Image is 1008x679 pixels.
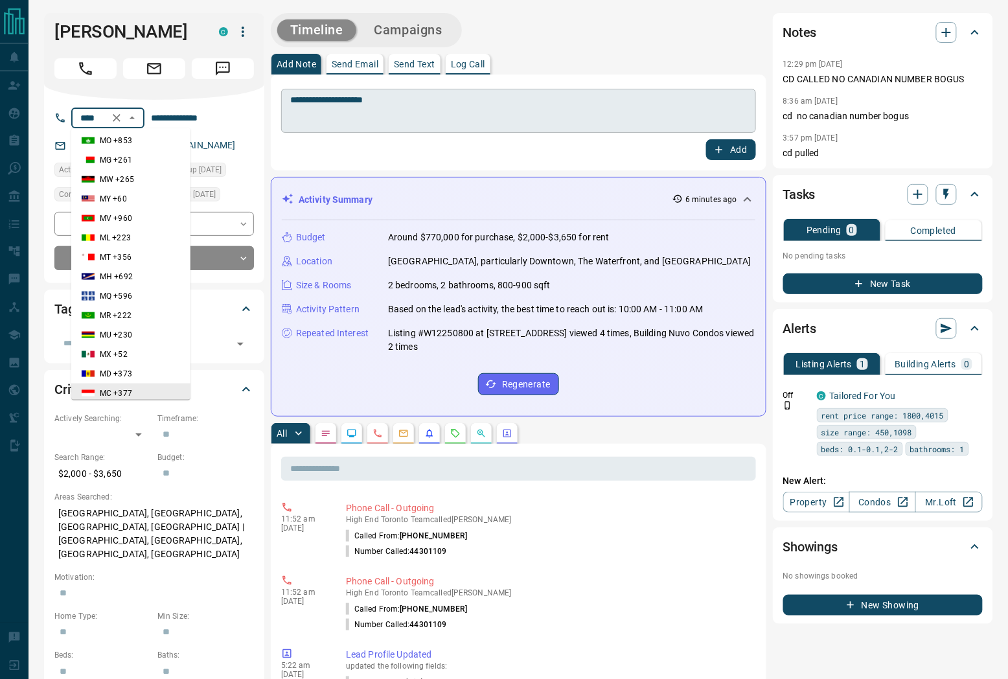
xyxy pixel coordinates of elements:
[54,463,151,485] p: $2,000 - $3,650
[821,409,944,422] span: rent price range: 1800,4015
[54,299,81,319] h2: Tags
[783,389,809,401] p: Off
[100,368,132,380] p: MD +373
[783,273,983,294] button: New Task
[849,492,916,512] a: Condos
[54,187,151,205] div: Mon Jun 30 2025
[59,188,120,201] span: Contacted [DATE]
[124,110,140,126] button: Close
[783,492,850,512] a: Property
[296,255,332,268] p: Location
[100,135,132,146] p: MO +853
[54,610,151,622] p: Home Type:
[372,428,383,439] svg: Calls
[346,501,751,515] p: Phone Call - Outgoing
[783,313,983,344] div: Alerts
[346,603,467,615] p: Called From:
[817,391,826,400] div: condos.ca
[400,604,467,614] span: [PHONE_NUMBER]
[192,58,254,79] span: Message
[394,60,435,69] p: Send Text
[54,246,254,270] div: TBD
[388,327,755,354] p: Listing #W12250800 at [STREET_ADDRESS] viewed 4 times, Building Nuvo Condos viewed 2 times
[911,226,957,235] p: Completed
[100,154,132,166] p: MG +261
[424,428,435,439] svg: Listing Alerts
[346,515,751,524] p: High End Toronto Team called [PERSON_NAME]
[162,163,222,176] span: Signed up [DATE]
[783,318,817,339] h2: Alerts
[388,303,704,316] p: Based on the lead's activity, the best time to reach out is: 10:00 AM - 11:00 AM
[100,329,132,341] p: MU +230
[157,413,254,424] p: Timeframe:
[783,536,838,557] h2: Showings
[361,19,455,41] button: Campaigns
[54,452,151,463] p: Search Range:
[100,232,131,244] p: ML +223
[783,60,843,69] p: 12:29 pm [DATE]
[783,73,983,86] p: CD CALLED NO CANADIAN NUMBER BOGUS
[157,163,254,181] div: Mon Jul 08 2024
[157,649,254,661] p: Baths:
[54,571,254,583] p: Motivation:
[783,531,983,562] div: Showings
[231,335,249,353] button: Open
[478,373,559,395] button: Regenerate
[346,619,446,630] p: Number Called:
[685,194,737,205] p: 6 minutes ago
[783,184,816,205] h2: Tasks
[54,379,97,400] h2: Criteria
[895,360,956,369] p: Building Alerts
[346,546,446,557] p: Number Called:
[783,179,983,210] div: Tasks
[157,452,254,463] p: Budget:
[346,662,751,671] p: updated the following fields:
[296,327,369,340] p: Repeated Interest
[783,401,792,410] svg: Push Notification Only
[296,279,352,292] p: Size & Rooms
[100,193,127,205] p: MY +60
[281,661,326,670] p: 5:22 am
[783,595,983,616] button: New Showing
[400,531,467,540] span: [PHONE_NUMBER]
[281,597,326,606] p: [DATE]
[451,60,485,69] p: Log Call
[783,133,838,143] p: 3:57 pm [DATE]
[54,163,151,181] div: Mon Sep 15 2025
[299,193,372,207] p: Activity Summary
[476,428,487,439] svg: Opportunities
[346,575,751,588] p: Phone Call - Outgoing
[388,231,610,244] p: Around $770,000 for purchase, $2,000-$3,650 for rent
[964,360,969,369] p: 0
[54,503,254,565] p: [GEOGRAPHIC_DATA], [GEOGRAPHIC_DATA], [GEOGRAPHIC_DATA], [GEOGRAPHIC_DATA] | [GEOGRAPHIC_DATA], [...
[100,349,128,360] p: MX +52
[100,213,132,224] p: MV +960
[860,360,865,369] p: 1
[282,188,755,212] div: Activity Summary6 minutes ago
[410,620,447,629] span: 44301109
[783,109,983,123] p: cd no canadian number bogus
[100,387,132,399] p: MC +377
[281,670,326,679] p: [DATE]
[410,547,447,556] span: 44301109
[100,271,133,282] p: MH +692
[54,58,117,79] span: Call
[706,139,755,160] button: Add
[54,21,200,42] h1: [PERSON_NAME]
[296,231,326,244] p: Budget
[388,279,551,292] p: 2 bedrooms, 2 bathrooms, 800-900 sqft
[123,58,185,79] span: Email
[346,530,467,542] p: Called From:
[54,293,254,325] div: Tags
[783,22,817,43] h2: Notes
[157,610,254,622] p: Min Size:
[100,290,132,302] p: MQ +596
[346,588,751,597] p: High End Toronto Team called [PERSON_NAME]
[783,97,838,106] p: 8:36 am [DATE]
[783,570,983,582] p: No showings booked
[783,17,983,48] div: Notes
[277,19,356,41] button: Timeline
[502,428,512,439] svg: Agent Actions
[830,391,896,401] a: Tailored For You
[783,474,983,488] p: New Alert:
